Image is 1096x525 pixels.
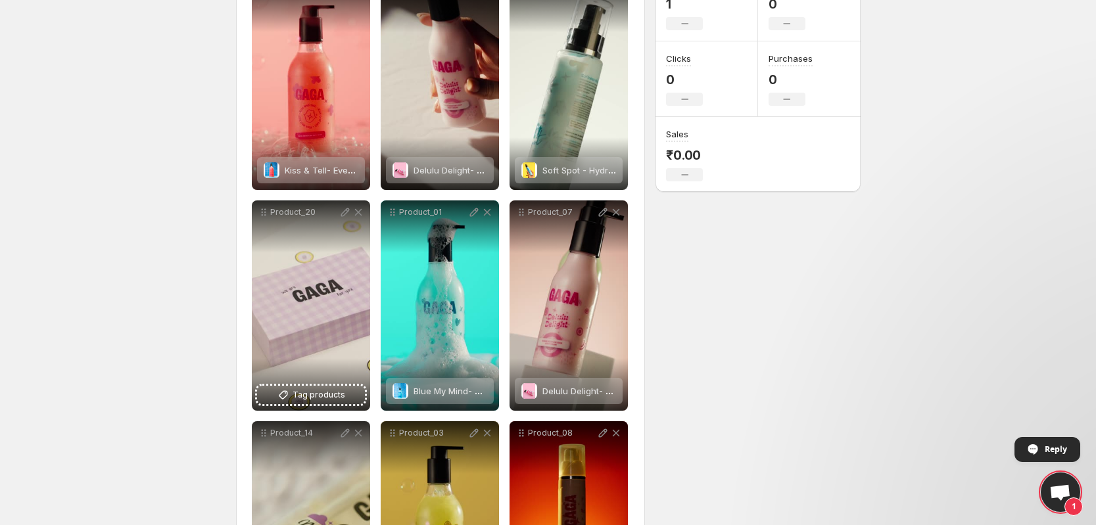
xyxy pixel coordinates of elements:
[528,207,596,217] p: Product_07
[1045,438,1067,461] span: Reply
[414,386,709,396] span: Blue My Mind- Hydrating Body Wash with [MEDICAL_DATA] & Hyaluronic
[399,428,467,438] p: Product_03
[666,72,703,87] p: 0
[528,428,596,438] p: Product_08
[252,200,370,411] div: Product_20Tag products
[769,72,813,87] p: 0
[542,165,842,175] span: Soft Spot - Hydrating Barrier face moisturiser with Peptides & Ceramides
[285,165,560,175] span: Kiss & Tell- Even-Tone Body Wash with Pomegranate & Rice Water
[542,386,842,396] span: Delulu Delight- Glow-Boosting Body cream with [PERSON_NAME] Extracts
[270,428,339,438] p: Product_14
[381,200,499,411] div: Product_01Blue My Mind- Hydrating Body Wash with Niacinamide & HyaluronicBlue My Mind- Hydrating ...
[1041,472,1080,512] a: Open chat
[666,127,688,141] h3: Sales
[1064,497,1083,516] span: 1
[666,147,703,163] p: ₹0.00
[510,200,628,411] div: Product_07Delulu Delight- Glow-Boosting Body cream with Berry ExtractsDelulu Delight- Glow-Boosti...
[666,52,691,65] h3: Clicks
[769,52,813,65] h3: Purchases
[414,165,713,175] span: Delulu Delight- Glow-Boosting Body cream with [PERSON_NAME] Extracts
[293,388,345,401] span: Tag products
[257,386,365,404] button: Tag products
[270,207,339,217] p: Product_20
[399,207,467,217] p: Product_01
